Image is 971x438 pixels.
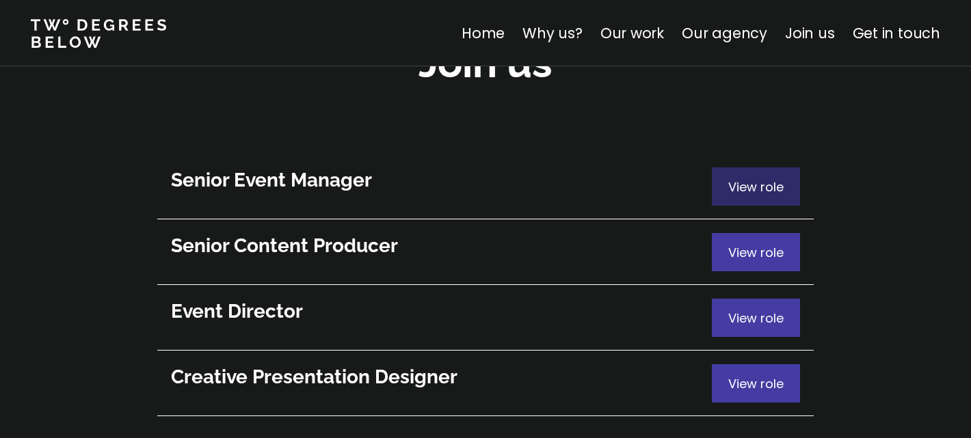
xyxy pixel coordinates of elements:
[785,23,835,43] a: Join us
[853,23,940,43] a: Get in touch
[522,23,583,43] a: Why us?
[682,23,767,43] a: Our agency
[157,219,814,285] a: View role
[728,178,784,195] span: View role
[171,364,712,390] h3: Creative Presentation Designer
[728,310,784,327] span: View role
[157,351,814,416] a: View role
[600,23,664,43] a: Our work
[171,233,712,259] h3: Senior Content Producer
[171,167,712,193] h3: Senior Event Manager
[157,285,814,351] a: View role
[462,23,505,43] a: Home
[728,244,784,261] span: View role
[171,299,712,325] h3: Event Director
[157,154,814,219] a: View role
[728,375,784,392] span: View role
